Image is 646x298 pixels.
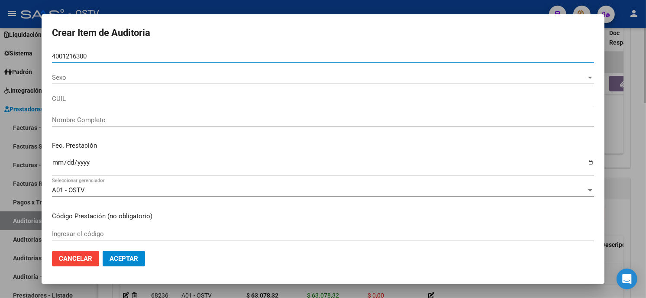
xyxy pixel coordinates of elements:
p: Código Prestación (no obligatorio) [52,211,594,221]
span: Cancelar [59,255,92,262]
span: Aceptar [110,255,138,262]
h2: Crear Item de Auditoria [52,25,594,41]
p: Fec. Prestación [52,141,594,151]
div: Open Intercom Messenger [617,269,637,289]
span: A01 - OSTV [52,186,85,194]
button: Cancelar [52,251,99,266]
button: Aceptar [103,251,145,266]
span: Sexo [52,74,586,81]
